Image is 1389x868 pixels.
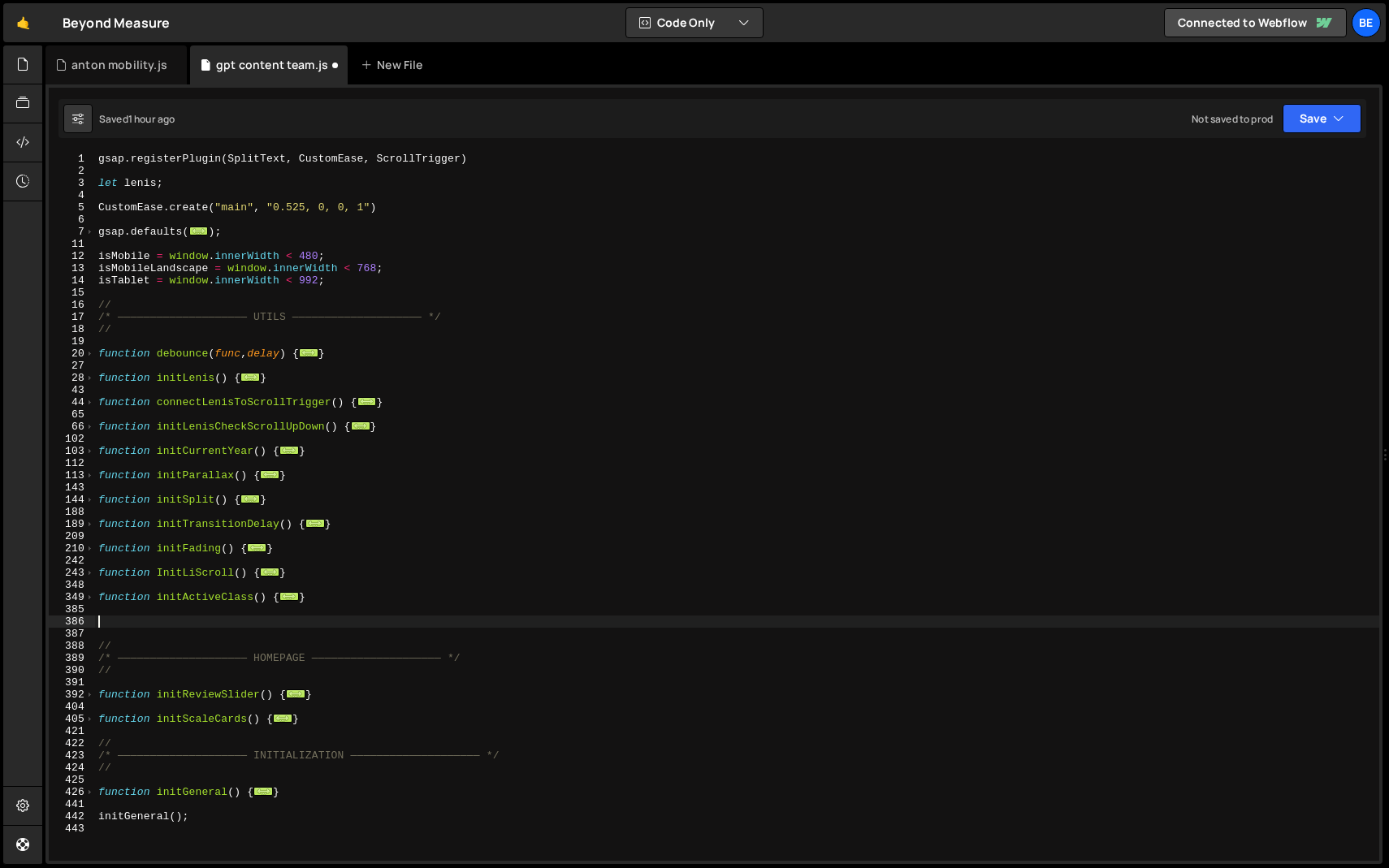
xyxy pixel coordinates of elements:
span: ... [305,519,325,528]
div: gpt content team.js [216,57,328,73]
div: 44 [49,396,95,408]
div: 13 [49,262,95,274]
span: ... [273,714,292,723]
span: ... [253,787,273,796]
div: 349 [49,591,95,603]
div: 426 [49,786,95,798]
div: 188 [49,506,95,518]
button: Save [1283,104,1361,133]
div: New File [361,57,429,73]
div: 112 [49,457,95,469]
a: Connected to Webflow [1164,8,1347,37]
div: 421 [49,725,95,737]
div: 242 [49,555,95,567]
a: Be [1352,8,1381,37]
div: 113 [49,469,95,482]
div: 189 [49,518,95,530]
span: ... [357,397,377,406]
div: 390 [49,664,95,676]
div: 65 [49,408,95,421]
span: ... [240,494,260,503]
div: 385 [49,603,95,615]
div: 7 [49,226,95,238]
div: 387 [49,628,95,640]
div: 66 [49,421,95,433]
div: 209 [49,530,95,542]
div: 6 [49,214,95,226]
div: 210 [49,542,95,555]
div: 43 [49,384,95,396]
div: 404 [49,701,95,713]
div: 103 [49,445,95,457]
span: ... [240,373,260,382]
div: 424 [49,762,95,774]
div: 19 [49,335,95,348]
div: 143 [49,482,95,494]
div: 243 [49,567,95,579]
div: 11 [49,238,95,250]
div: 442 [49,810,95,823]
span: ... [260,568,279,577]
span: ... [247,543,266,552]
div: 423 [49,749,95,762]
div: 348 [49,579,95,591]
div: 5 [49,201,95,214]
div: 12 [49,250,95,262]
div: 2 [49,165,95,177]
div: 1 hour ago [128,112,175,126]
span: ... [279,592,299,601]
span: ... [299,348,318,357]
div: 20 [49,348,95,360]
span: ... [279,446,299,455]
div: Saved [99,112,175,126]
span: ... [351,421,370,430]
div: 15 [49,287,95,299]
div: 1 [49,153,95,165]
div: 389 [49,652,95,664]
div: 441 [49,798,95,810]
span: ... [260,470,279,479]
div: 405 [49,713,95,725]
div: 425 [49,774,95,786]
div: 391 [49,676,95,689]
div: 388 [49,640,95,652]
div: 27 [49,360,95,372]
div: 14 [49,274,95,287]
div: anton mobility.js [71,57,167,73]
span: ... [189,227,209,235]
button: Code Only [626,8,763,37]
div: 18 [49,323,95,335]
div: 144 [49,494,95,506]
div: 422 [49,737,95,749]
div: 17 [49,311,95,323]
div: 16 [49,299,95,311]
div: 386 [49,615,95,628]
div: 4 [49,189,95,201]
div: 392 [49,689,95,701]
div: 443 [49,823,95,835]
div: 28 [49,372,95,384]
span: ... [286,689,305,698]
a: 🤙 [3,3,43,42]
div: 3 [49,177,95,189]
div: Not saved to prod [1192,112,1273,126]
div: Beyond Measure [63,13,170,32]
div: 102 [49,433,95,445]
